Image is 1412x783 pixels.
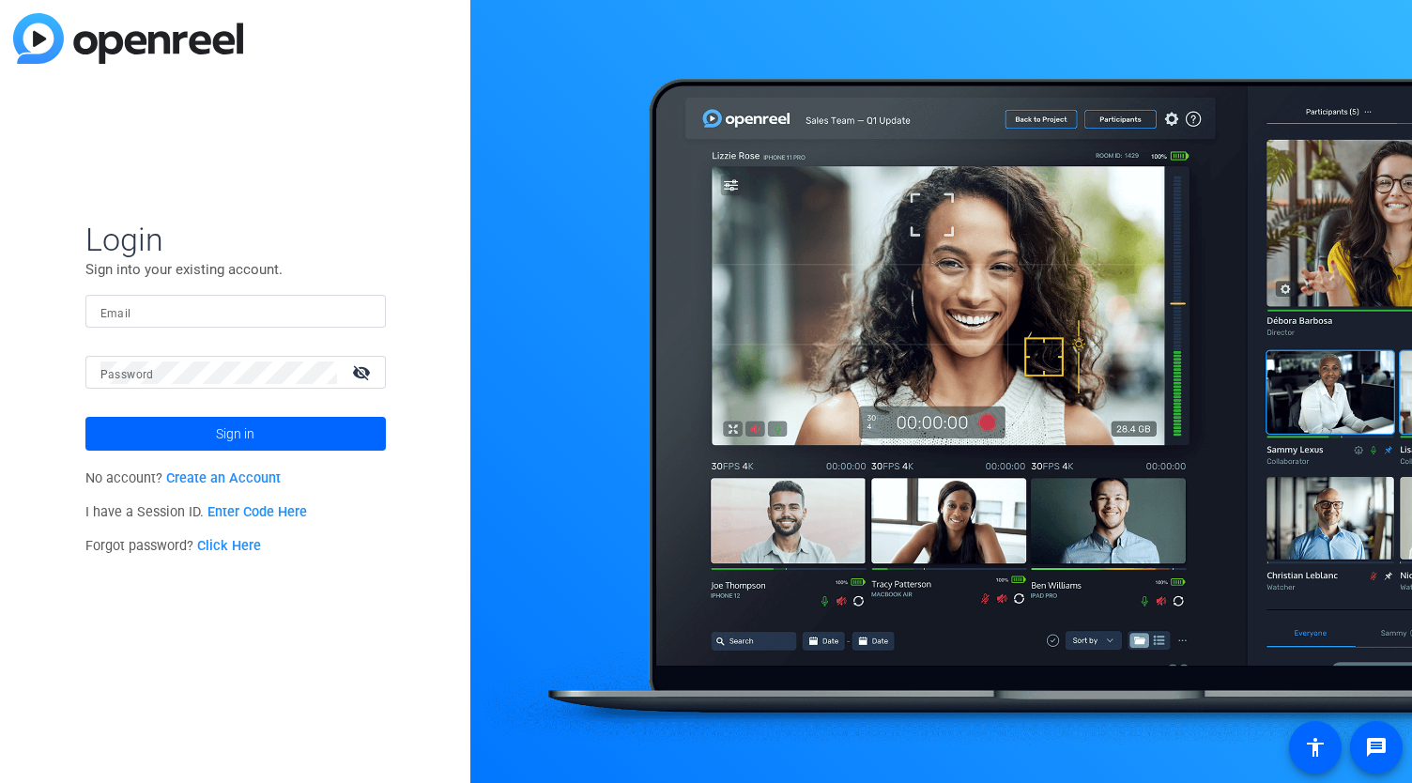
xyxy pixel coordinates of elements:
span: I have a Session ID. [85,504,308,520]
span: Login [85,220,386,259]
a: Click Here [197,538,261,554]
p: Sign into your existing account. [85,259,386,280]
span: No account? [85,470,282,486]
mat-icon: message [1365,736,1388,759]
button: Sign in [85,417,386,451]
mat-icon: accessibility [1304,736,1327,759]
a: Enter Code Here [207,504,307,520]
span: Forgot password? [85,538,262,554]
mat-label: Email [100,307,131,320]
input: Enter Email Address [100,300,371,323]
mat-label: Password [100,368,154,381]
span: Sign in [216,410,254,457]
a: Create an Account [166,470,281,486]
img: blue-gradient.svg [13,13,243,64]
mat-icon: visibility_off [341,359,386,386]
